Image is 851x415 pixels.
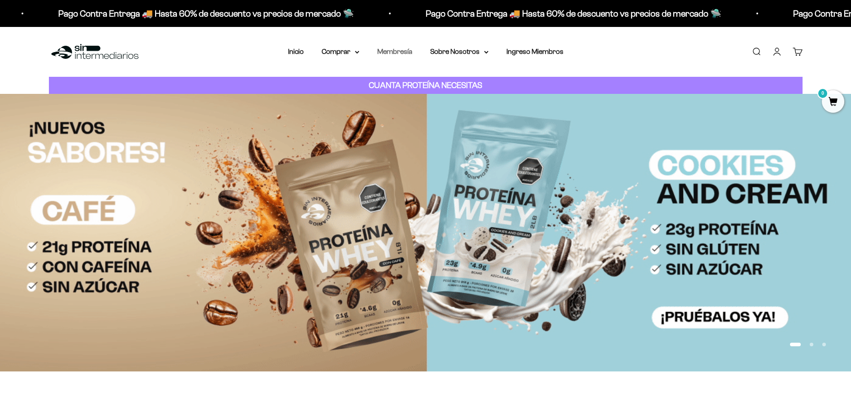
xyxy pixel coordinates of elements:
[377,48,412,55] a: Membresía
[506,48,563,55] a: Ingreso Miembros
[425,6,720,21] p: Pago Contra Entrega 🚚 Hasta 60% de descuento vs precios de mercado 🛸
[817,88,828,99] mark: 0
[369,80,482,90] strong: CUANTA PROTEÍNA NECESITAS
[288,48,304,55] a: Inicio
[430,46,489,57] summary: Sobre Nosotros
[822,97,844,107] a: 0
[57,6,353,21] p: Pago Contra Entrega 🚚 Hasta 60% de descuento vs precios de mercado 🛸
[322,46,359,57] summary: Comprar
